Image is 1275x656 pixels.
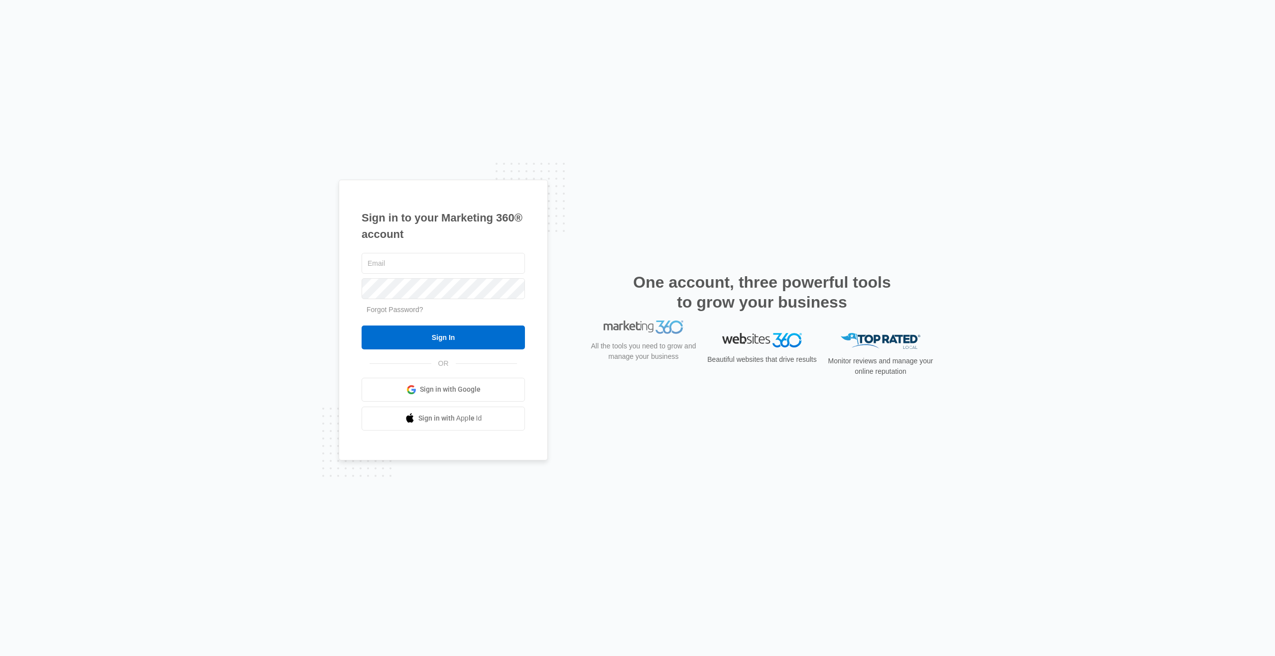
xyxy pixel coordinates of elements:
a: Sign in with Google [362,378,525,402]
p: Beautiful websites that drive results [706,354,818,365]
img: Marketing 360 [604,333,683,347]
span: OR [431,358,456,369]
img: Top Rated Local [841,333,920,349]
input: Email [362,253,525,274]
span: Sign in with Apple Id [418,413,482,424]
p: All the tools you need to grow and manage your business [588,353,699,374]
a: Sign in with Apple Id [362,407,525,431]
a: Forgot Password? [367,306,423,314]
h2: One account, three powerful tools to grow your business [630,272,894,312]
h1: Sign in to your Marketing 360® account [362,210,525,242]
img: Websites 360 [722,333,802,347]
input: Sign In [362,326,525,349]
span: Sign in with Google [420,384,481,395]
p: Monitor reviews and manage your online reputation [825,356,936,377]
